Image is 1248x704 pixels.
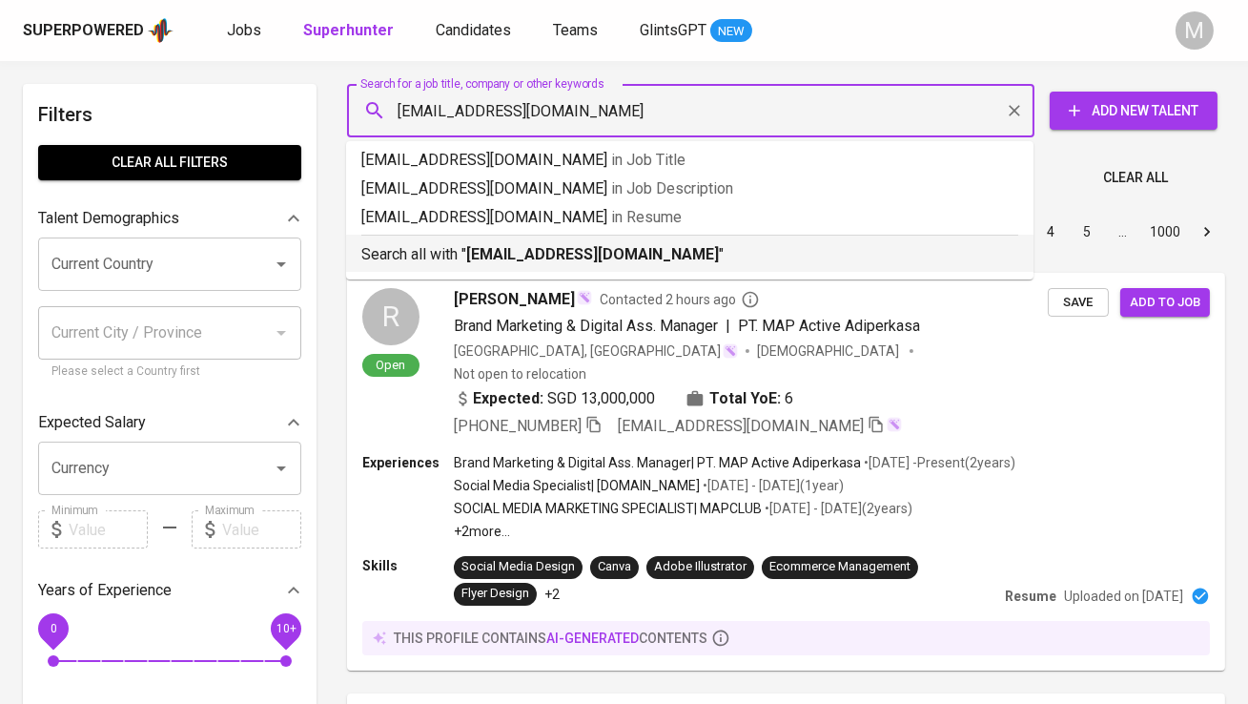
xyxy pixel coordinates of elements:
p: [EMAIL_ADDRESS][DOMAIN_NAME] [361,177,1018,200]
div: Flyer Design [461,585,529,603]
span: Add New Talent [1065,99,1202,123]
img: magic_wand.svg [577,290,592,305]
span: Clear All filters [53,151,286,175]
p: [EMAIL_ADDRESS][DOMAIN_NAME] [361,206,1018,229]
input: Value [69,510,148,549]
span: in Resume [611,208,682,226]
div: SGD 13,000,000 [454,387,655,410]
p: Years of Experience [38,579,172,602]
span: in Job Description [611,179,733,197]
h6: Filters [38,99,301,130]
p: SOCIAL MEDIA MARKETING SPECIALIST | MAPCLUB [454,499,762,518]
span: | [726,315,730,338]
span: Teams [553,21,598,39]
button: Save [1048,288,1109,318]
img: app logo [148,16,174,45]
span: in Job Title [611,151,685,169]
span: 6 [785,387,793,410]
button: Add to job [1120,288,1210,318]
p: Expected Salary [38,411,146,434]
span: Brand Marketing & Digital Ass. Manager [454,317,718,335]
p: Search all with " " [361,243,1018,266]
button: Add New Talent [1050,92,1217,130]
p: Uploaded on [DATE] [1064,587,1183,606]
p: +2 more ... [454,522,1015,541]
button: Open [268,251,295,278]
span: AI-generated [546,631,639,646]
p: Resume [1005,587,1056,606]
span: Jobs [227,21,261,39]
p: Experiences [362,453,454,472]
button: Open [268,455,295,482]
b: Expected: [473,387,543,410]
span: [PERSON_NAME] [454,288,575,311]
div: Talent Demographics [38,199,301,238]
div: M [1176,11,1214,50]
button: Clear All filters [38,145,301,180]
p: Talent Demographics [38,207,179,230]
img: magic_wand.svg [887,417,902,432]
div: Social Media Design [461,558,575,576]
input: Value [222,510,301,549]
button: Clear All [1095,160,1176,196]
b: Superhunter [303,21,394,39]
div: Expected Salary [38,404,301,442]
span: PT. MAP Active Adiperkasa [738,317,920,335]
span: Add to job [1130,292,1200,314]
span: Clear All [1103,166,1168,190]
button: Go to page 1000 [1144,217,1186,247]
button: Go to next page [1192,217,1222,247]
span: 10+ [276,622,296,635]
p: Social Media Specialist | [DOMAIN_NAME] [454,476,700,495]
span: Save [1057,292,1099,314]
span: Open [369,357,414,373]
p: +2 [544,585,560,604]
b: [EMAIL_ADDRESS][DOMAIN_NAME] [466,245,719,263]
p: • [DATE] - Present ( 2 years ) [861,453,1015,472]
span: [DEMOGRAPHIC_DATA] [757,342,902,361]
button: Go to page 5 [1072,217,1102,247]
div: … [1108,222,1138,241]
span: NEW [710,22,752,41]
span: Contacted 2 hours ago [600,290,760,309]
p: Please select a Country first [51,362,288,382]
p: • [DATE] - [DATE] ( 1 year ) [700,476,844,495]
svg: By Batam recruiter [741,290,760,309]
a: Jobs [227,19,265,43]
p: • [DATE] - [DATE] ( 2 years ) [762,499,912,518]
div: Canva [598,558,631,576]
div: Adobe Illustrator [654,558,747,576]
a: Superhunter [303,19,398,43]
span: [PHONE_NUMBER] [454,417,582,435]
a: ROpen[PERSON_NAME]Contacted 2 hours agoBrand Marketing & Digital Ass. Manager|PT. MAP Active Adip... [347,273,1225,671]
a: Superpoweredapp logo [23,16,174,45]
span: Candidates [436,21,511,39]
span: [EMAIL_ADDRESS][DOMAIN_NAME] [618,417,864,435]
a: GlintsGPT NEW [640,19,752,43]
b: Total YoE: [709,387,781,410]
p: Skills [362,556,454,575]
span: 0 [50,622,56,635]
div: Ecommerce Management [769,558,910,576]
div: Superpowered [23,20,144,42]
p: Brand Marketing & Digital Ass. Manager | PT. MAP Active Adiperkasa [454,453,861,472]
div: Years of Experience [38,571,301,610]
a: Candidates [436,19,515,43]
nav: pagination navigation [888,217,1225,247]
img: magic_wand.svg [723,343,738,359]
a: Teams [553,19,602,43]
button: Go to page 4 [1035,217,1066,247]
p: Not open to relocation [454,364,586,383]
p: this profile contains contents [394,629,707,648]
span: GlintsGPT [640,21,706,39]
div: R [362,288,419,345]
button: Clear [1001,97,1028,124]
div: [GEOGRAPHIC_DATA], [GEOGRAPHIC_DATA] [454,342,738,361]
p: [EMAIL_ADDRESS][DOMAIN_NAME] [361,149,1018,172]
